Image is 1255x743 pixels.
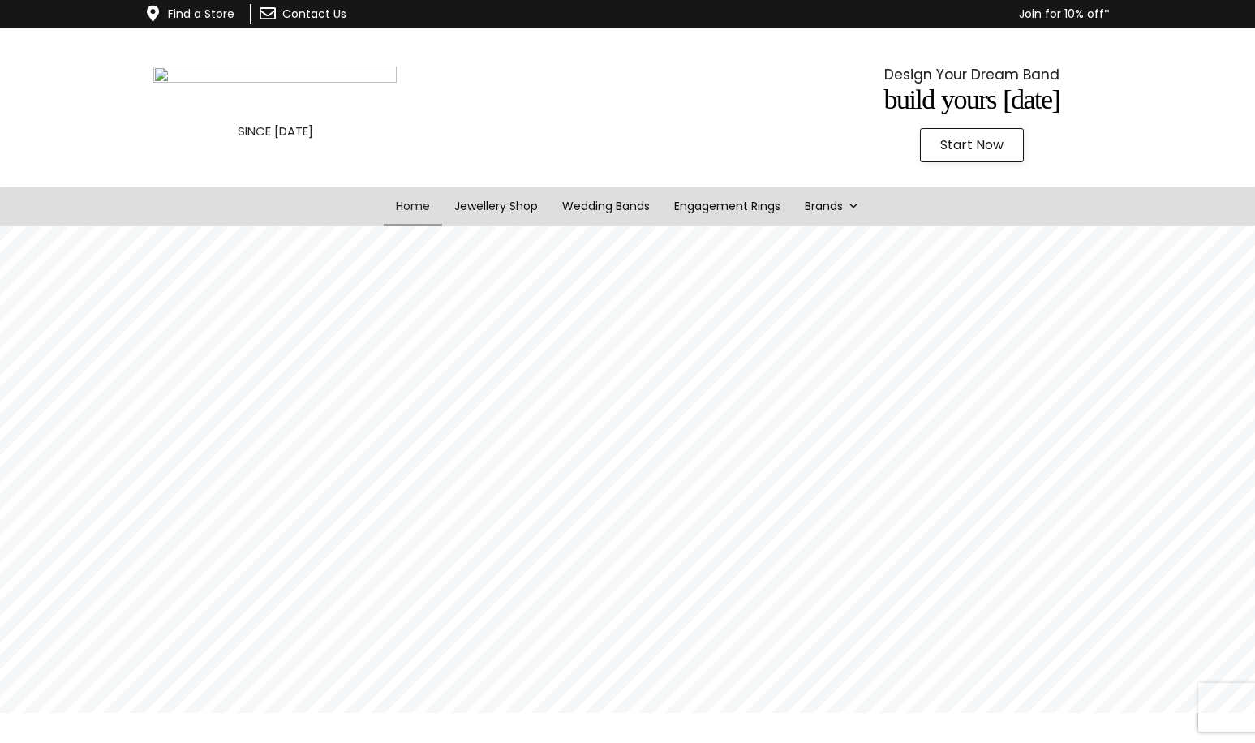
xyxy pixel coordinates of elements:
a: Find a Store [168,6,234,22]
a: Engagement Rings [662,187,793,226]
p: SINCE [DATE] [41,121,510,142]
a: Jewellery Shop [442,187,550,226]
a: Brands [793,187,871,226]
a: Wedding Bands [550,187,662,226]
a: Home [384,187,442,226]
span: Start Now [940,139,1004,152]
span: Build Yours [DATE] [883,84,1059,114]
p: Join for 10% off* [441,4,1110,24]
p: Design Your Dream Band [737,62,1207,87]
a: Start Now [920,128,1024,162]
a: Contact Us [282,6,346,22]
